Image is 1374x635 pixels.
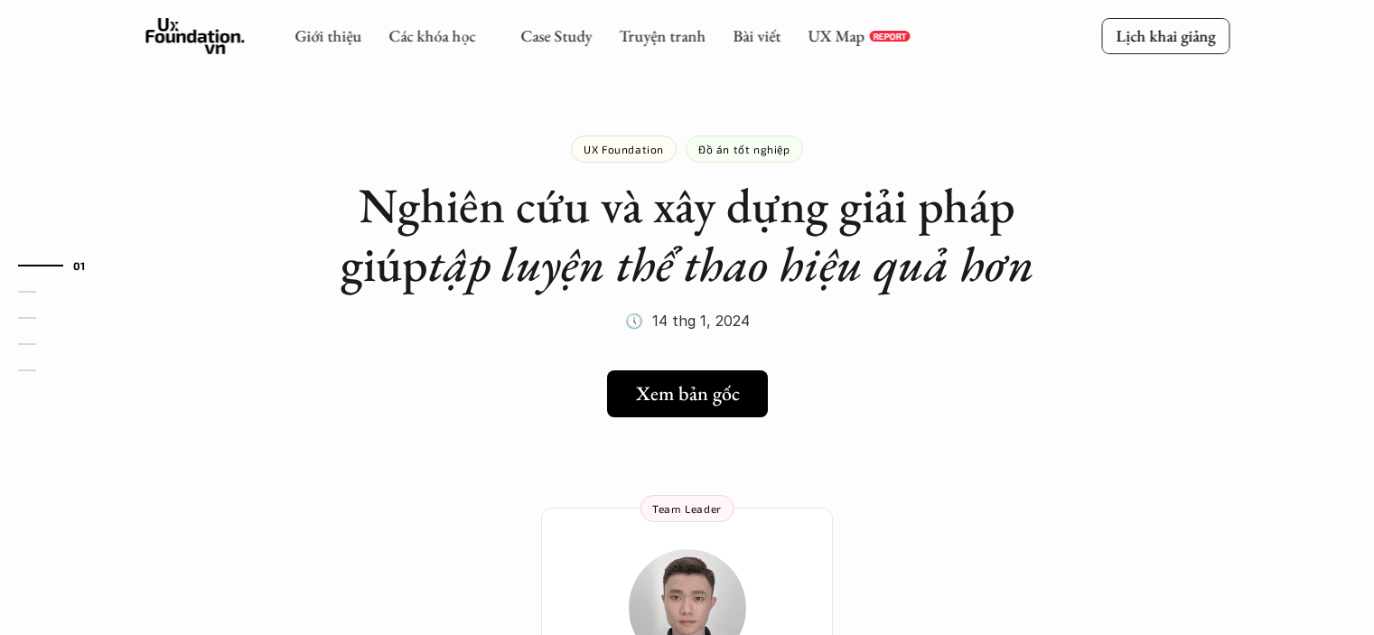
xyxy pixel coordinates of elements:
[636,382,740,406] h5: Xem bản gốc
[808,25,865,46] a: UX Map
[698,143,790,155] p: Đồ án tốt nghiệp
[294,25,361,46] a: Giới thiệu
[652,502,722,515] p: Team Leader
[619,25,706,46] a: Truyện tranh
[18,255,104,276] a: 01
[873,31,906,42] p: REPORT
[73,258,86,271] strong: 01
[733,25,780,46] a: Bài viết
[584,143,664,155] p: UX Foundation
[607,370,768,417] a: Xem bản gốc
[428,232,1034,295] em: tập luyện thể thao hiệu quả hơn
[625,307,750,334] p: 🕔 14 thg 1, 2024
[520,25,592,46] a: Case Study
[388,25,475,46] a: Các khóa học
[1116,25,1215,46] p: Lịch khai giảng
[1101,18,1229,53] a: Lịch khai giảng
[326,176,1049,294] h1: Nghiên cứu và xây dựng giải pháp giúp
[869,31,910,42] a: REPORT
